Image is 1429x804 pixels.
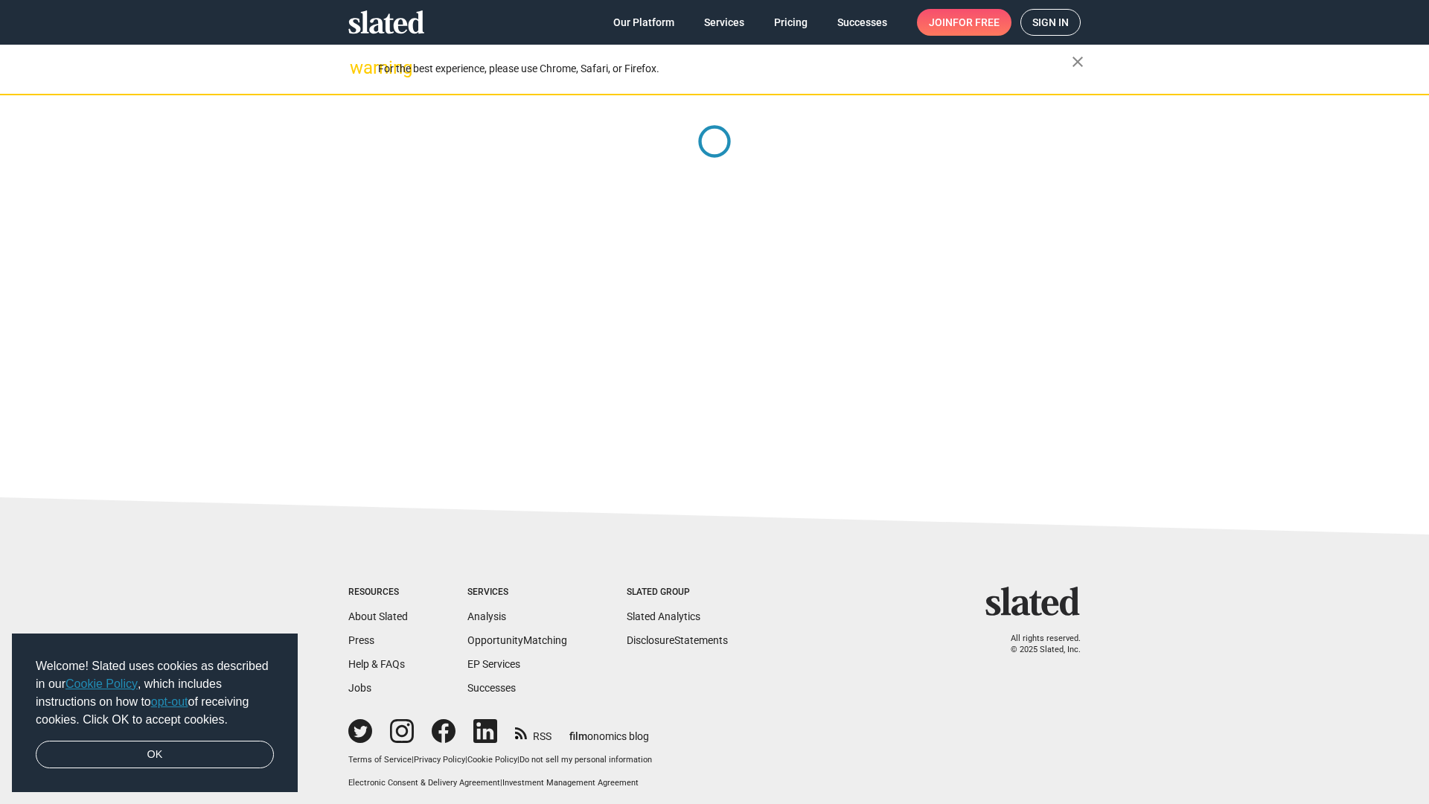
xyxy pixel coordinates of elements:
[627,610,700,622] a: Slated Analytics
[350,59,368,77] mat-icon: warning
[36,657,274,729] span: Welcome! Slated uses cookies as described in our , which includes instructions on how to of recei...
[500,778,502,788] span: |
[467,587,567,599] div: Services
[613,9,674,36] span: Our Platform
[762,9,819,36] a: Pricing
[467,755,517,765] a: Cookie Policy
[774,9,808,36] span: Pricing
[627,634,728,646] a: DisclosureStatements
[414,755,465,765] a: Privacy Policy
[348,658,405,670] a: Help & FAQs
[348,755,412,765] a: Terms of Service
[502,778,639,788] a: Investment Management Agreement
[151,695,188,708] a: opt-out
[627,587,728,599] div: Slated Group
[917,9,1011,36] a: Joinfor free
[36,741,274,769] a: dismiss cookie message
[825,9,899,36] a: Successes
[12,634,298,793] div: cookieconsent
[467,610,506,622] a: Analysis
[412,755,414,765] span: |
[704,9,744,36] span: Services
[1069,53,1087,71] mat-icon: close
[465,755,467,765] span: |
[1032,10,1069,35] span: Sign in
[467,634,567,646] a: OpportunityMatching
[1020,9,1081,36] a: Sign in
[929,9,1000,36] span: Join
[520,755,652,766] button: Do not sell my personal information
[953,9,1000,36] span: for free
[995,634,1081,655] p: All rights reserved. © 2025 Slated, Inc.
[348,634,374,646] a: Press
[348,682,371,694] a: Jobs
[601,9,686,36] a: Our Platform
[837,9,887,36] span: Successes
[348,587,408,599] div: Resources
[348,610,408,622] a: About Slated
[348,778,500,788] a: Electronic Consent & Delivery Agreement
[378,59,1072,79] div: For the best experience, please use Chrome, Safari, or Firefox.
[65,677,138,690] a: Cookie Policy
[467,682,516,694] a: Successes
[569,730,587,742] span: film
[569,718,649,744] a: filmonomics blog
[515,721,552,744] a: RSS
[467,658,520,670] a: EP Services
[517,755,520,765] span: |
[692,9,756,36] a: Services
